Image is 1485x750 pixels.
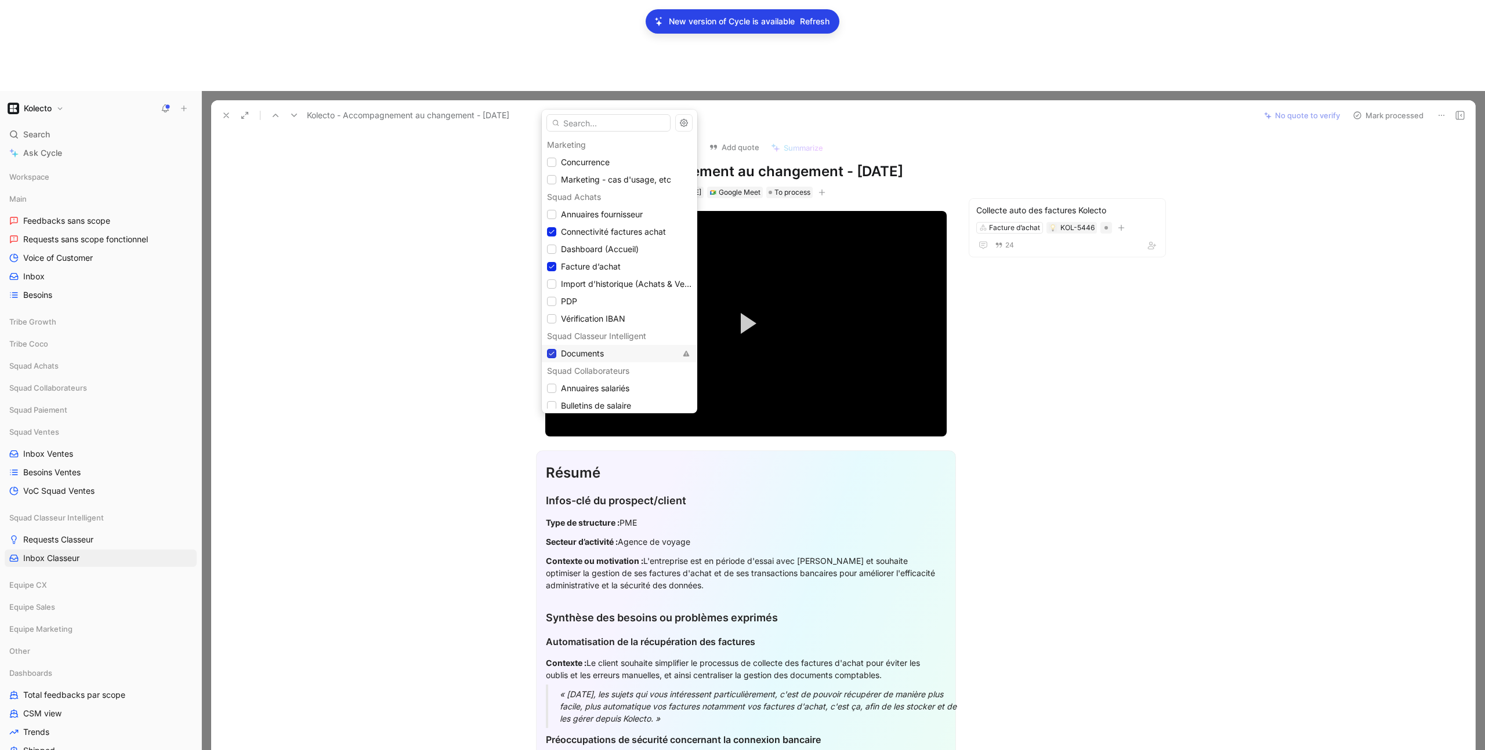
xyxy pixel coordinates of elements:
[561,209,643,219] span: Annuaires fournisseur
[561,244,639,254] span: Dashboard (Accueil)
[561,401,631,410] span: Bulletins de salaire
[561,279,704,289] span: Import d’historique (Achats & Ventes)
[561,348,604,358] span: Documents
[561,296,577,306] span: PDP
[561,314,625,323] span: Vérification IBAN
[561,261,621,271] span: Facture d’achat
[546,114,671,132] input: Search...
[669,14,795,28] p: New version of Cycle is available
[561,174,671,184] span: Marketing - cas d'usage, etc
[800,14,830,28] span: Refresh
[799,14,830,29] button: Refresh
[561,157,610,167] span: Concurrence
[561,383,629,393] span: Annuaires salariés
[561,227,666,236] span: Connectivité factures achat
